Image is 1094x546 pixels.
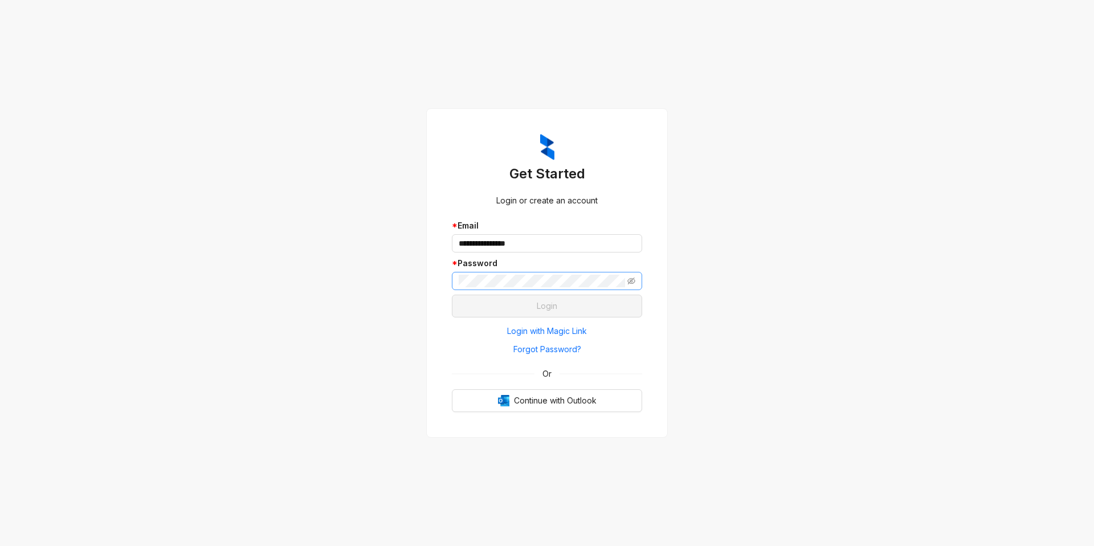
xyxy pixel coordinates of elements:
[452,165,642,183] h3: Get Started
[452,340,642,358] button: Forgot Password?
[513,343,581,356] span: Forgot Password?
[452,219,642,232] div: Email
[507,325,587,337] span: Login with Magic Link
[452,389,642,412] button: OutlookContinue with Outlook
[452,257,642,270] div: Password
[627,277,635,285] span: eye-invisible
[452,322,642,340] button: Login with Magic Link
[498,395,509,406] img: Outlook
[452,194,642,207] div: Login or create an account
[534,368,560,380] span: Or
[540,134,554,160] img: ZumaIcon
[452,295,642,317] button: Login
[514,394,597,407] span: Continue with Outlook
